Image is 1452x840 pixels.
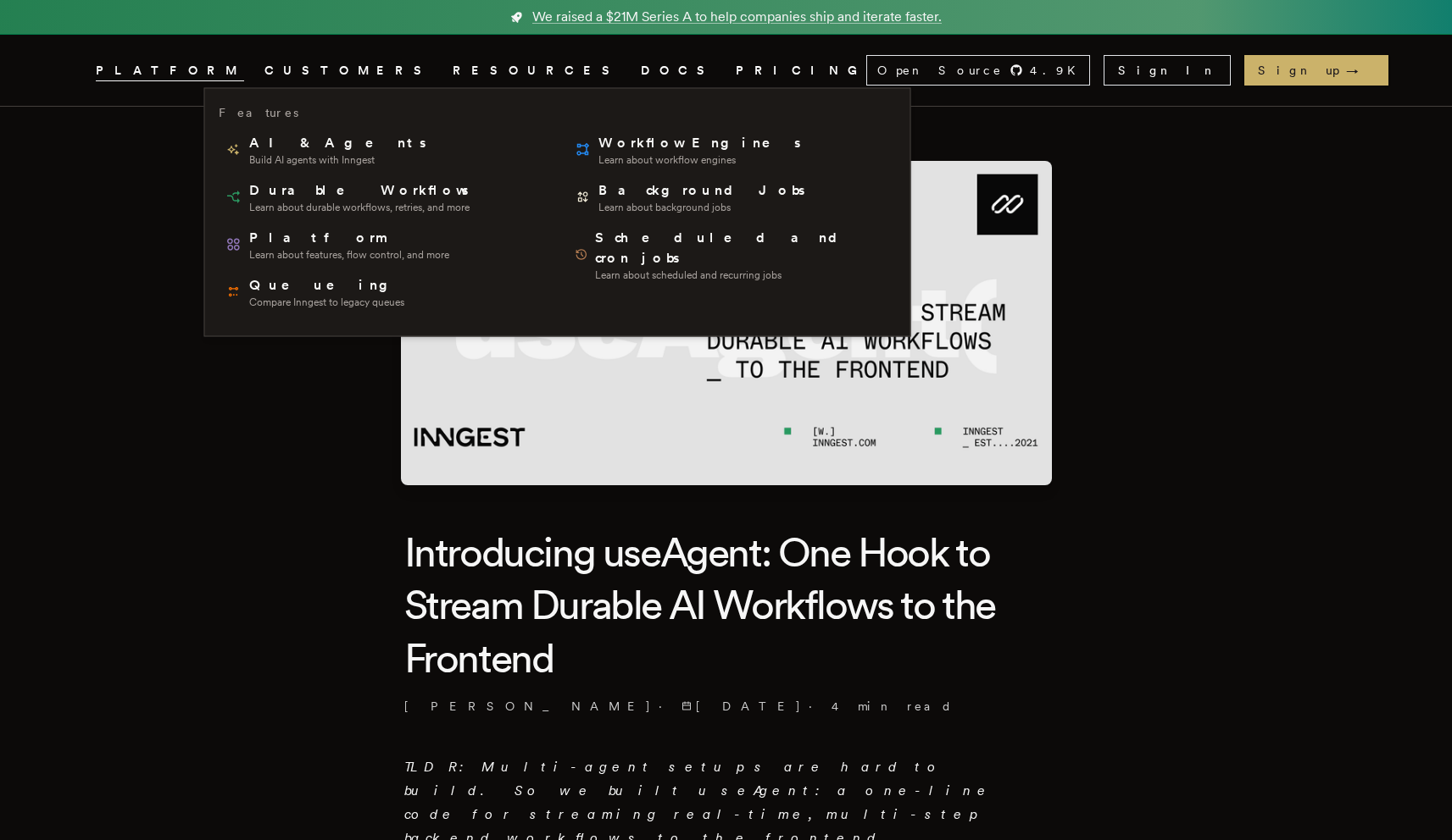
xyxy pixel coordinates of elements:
a: Scheduled and cron jobsLearn about scheduled and recurring jobs [568,221,897,289]
a: PlatformLearn about features, flow control, and more [219,221,548,268]
a: PRICING [736,60,866,81]
nav: Global [48,35,1405,106]
button: RESOURCES [453,60,620,81]
button: PLATFORM [96,60,244,81]
h1: Introducing useAgent: One Hook to Stream Durable AI Workflows to the Frontend [404,526,1049,684]
a: Background JobsLearn about background jobs [568,174,897,221]
span: Platform [249,228,449,248]
a: [PERSON_NAME] [404,698,652,715]
span: Build AI agents with Inngest [249,153,429,167]
a: Sign In [1104,55,1231,86]
span: 4.9 K [1030,62,1086,79]
span: Queueing [249,275,404,296]
span: We raised a $21M Series A to help companies ship and iterate faster. [532,7,942,27]
a: DOCS [641,60,715,81]
span: [DATE] [681,698,802,715]
span: Workflow Engines [598,133,804,153]
span: Compare Inngest to legacy queues [249,296,404,309]
h3: Features [219,102,298,123]
span: AI & Agents [249,133,429,153]
a: AI & AgentsBuild AI agents with Inngest [219,126,548,174]
span: Learn about features, flow control, and more [249,248,449,262]
a: Sign up [1244,55,1388,86]
span: 4 min read [832,698,953,715]
a: Workflow EnginesLearn about workflow engines [568,126,897,174]
a: Durable WorkflowsLearn about durable workflows, retries, and more [219,174,548,221]
span: Durable Workflows [249,180,471,201]
span: Learn about durable workflows, retries, and more [249,201,471,214]
a: QueueingCompare Inngest to legacy queues [219,268,548,316]
span: Learn about workflow engines [598,153,804,167]
span: Learn about scheduled and recurring jobs [595,268,889,282]
span: Learn about background jobs [598,201,808,214]
a: CUSTOMERS [264,60,432,81]
span: Open Source [877,62,1003,79]
span: → [1346,62,1375,79]
p: · · [404,698,1049,715]
span: Scheduled and cron jobs [595,228,889,268]
span: Background Jobs [598,180,808,201]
